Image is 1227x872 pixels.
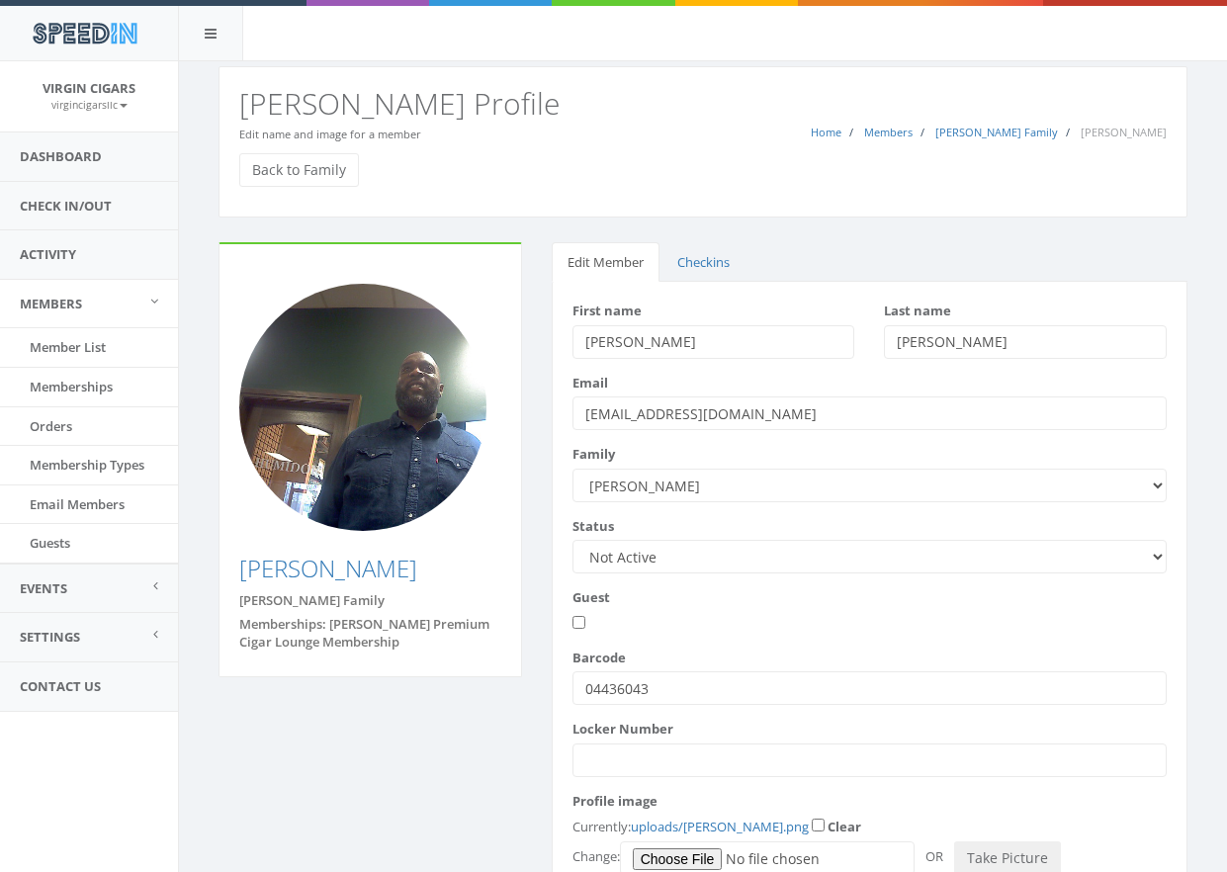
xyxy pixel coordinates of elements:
[828,818,861,836] label: Clear
[20,628,80,646] span: Settings
[811,125,841,139] a: Home
[572,720,673,739] label: Locker Number
[552,242,659,283] a: Edit Member
[864,125,913,139] a: Members
[23,15,146,51] img: speedin_logo.png
[239,127,421,141] small: Edit name and image for a member
[239,284,486,531] img: Photo
[572,445,615,464] label: Family
[572,517,614,536] label: Status
[918,847,951,865] span: OR
[631,818,809,835] a: uploads/[PERSON_NAME].png
[20,295,82,312] span: Members
[572,588,610,607] label: Guest
[239,615,501,652] div: Memberships: [PERSON_NAME] Premium Cigar Lounge Membership
[935,125,1058,139] a: [PERSON_NAME] Family
[51,98,128,112] small: virgincigarsllc
[661,242,745,283] a: Checkins
[1081,125,1167,139] span: [PERSON_NAME]
[572,374,608,392] label: Email
[239,591,501,610] div: [PERSON_NAME] Family
[30,495,125,513] span: Email Members
[51,95,128,113] a: virgincigarsllc
[572,649,626,667] label: Barcode
[43,79,135,97] span: Virgin Cigars
[884,302,951,320] label: Last name
[20,677,101,695] span: Contact Us
[239,87,1167,120] h2: [PERSON_NAME] Profile
[572,792,657,811] label: Profile image
[239,552,417,584] a: [PERSON_NAME]
[20,579,67,597] span: Events
[572,302,642,320] label: First name
[239,153,359,187] a: Back to Family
